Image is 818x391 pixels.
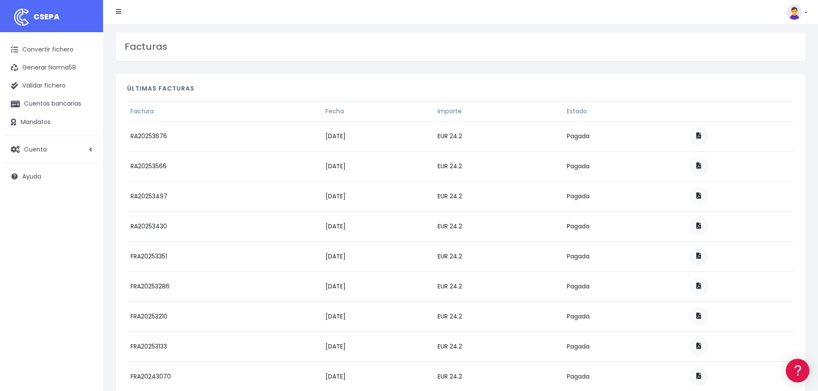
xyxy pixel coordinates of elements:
a: Videotutoriales [9,135,163,149]
a: Problemas habituales [9,122,163,135]
td: Pagada [563,271,686,301]
h4: Últimas facturas [127,85,794,97]
a: Perfiles de empresas [9,149,163,162]
td: EUR 24.2 [434,241,564,271]
td: [DATE] [322,271,434,301]
td: [DATE] [322,301,434,331]
span: Ayuda [22,172,41,181]
a: Información general [9,73,163,86]
td: EUR 24.2 [434,181,564,211]
div: Convertir ficheros [9,95,163,103]
td: RA20253497 [127,181,322,211]
td: Pagada [563,181,686,211]
td: Pagada [563,121,686,151]
td: Pagada [563,301,686,331]
span: Cuenta [24,145,47,153]
td: [DATE] [322,121,434,151]
th: Importe [434,101,564,121]
td: RA20253676 [127,121,322,151]
td: FRA20253351 [127,241,322,271]
td: EUR 24.2 [434,301,564,331]
div: Información general [9,60,163,68]
td: RA20253430 [127,211,322,241]
a: Generar Norma58 [4,59,99,77]
td: Pagada [563,211,686,241]
td: Pagada [563,151,686,181]
a: Cuenta [4,140,99,158]
a: Convertir fichero [4,41,99,59]
div: Facturación [9,170,163,179]
a: Cuentas bancarias [4,95,99,113]
td: FRA20253210 [127,301,322,331]
td: FRA20253286 [127,271,322,301]
div: Programadores [9,206,163,214]
td: [DATE] [322,211,434,241]
th: Factura [127,101,322,121]
td: [DATE] [322,181,434,211]
a: Formatos [9,109,163,122]
span: CSEPA [33,11,60,22]
td: EUR 24.2 [434,151,564,181]
th: Fecha [322,101,434,121]
th: Estado [563,101,686,121]
h3: Facturas [125,41,797,52]
td: EUR 24.2 [434,271,564,301]
td: RA20253566 [127,151,322,181]
td: Pagada [563,331,686,361]
a: Validar fichero [4,77,99,95]
a: Mandatos [4,113,99,131]
td: Pagada [563,241,686,271]
td: EUR 24.2 [434,211,564,241]
a: Ayuda [4,167,99,185]
a: API [9,219,163,233]
td: FRA20253133 [127,331,322,361]
td: [DATE] [322,241,434,271]
td: EUR 24.2 [434,121,564,151]
td: EUR 24.2 [434,331,564,361]
img: profile [787,4,802,20]
button: Contáctanos [9,230,163,245]
td: [DATE] [322,331,434,361]
img: logo [11,6,32,28]
td: [DATE] [322,151,434,181]
a: General [9,184,163,197]
a: POWERED BY ENCHANT [118,247,165,255]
